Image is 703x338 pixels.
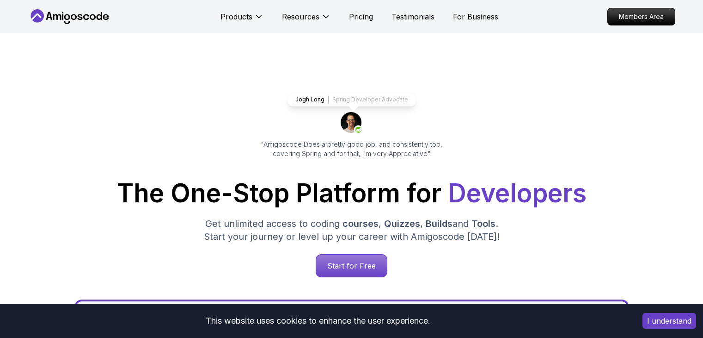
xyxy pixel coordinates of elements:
[453,11,498,22] a: For Business
[608,8,675,25] p: Members Area
[295,96,324,103] p: Jogh Long
[196,217,507,243] p: Get unlimited access to coding , , and . Start your journey or level up your career with Amigosco...
[607,8,675,25] a: Members Area
[248,140,455,158] p: "Amigoscode Does a pretty good job, and consistently too, covering Spring and for that, I'm very ...
[7,311,629,331] div: This website uses cookies to enhance the user experience.
[341,112,363,134] img: josh long
[349,11,373,22] a: Pricing
[426,218,452,229] span: Builds
[332,96,408,103] p: Spring Developer Advocate
[391,11,434,22] a: Testimonials
[471,218,495,229] span: Tools
[342,218,379,229] span: courses
[220,11,252,22] p: Products
[642,313,696,329] button: Accept cookies
[282,11,319,22] p: Resources
[36,181,668,206] h1: The One-Stop Platform for
[220,11,263,30] button: Products
[448,178,587,208] span: Developers
[316,255,387,277] p: Start for Free
[384,218,420,229] span: Quizzes
[282,11,330,30] button: Resources
[316,254,387,277] a: Start for Free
